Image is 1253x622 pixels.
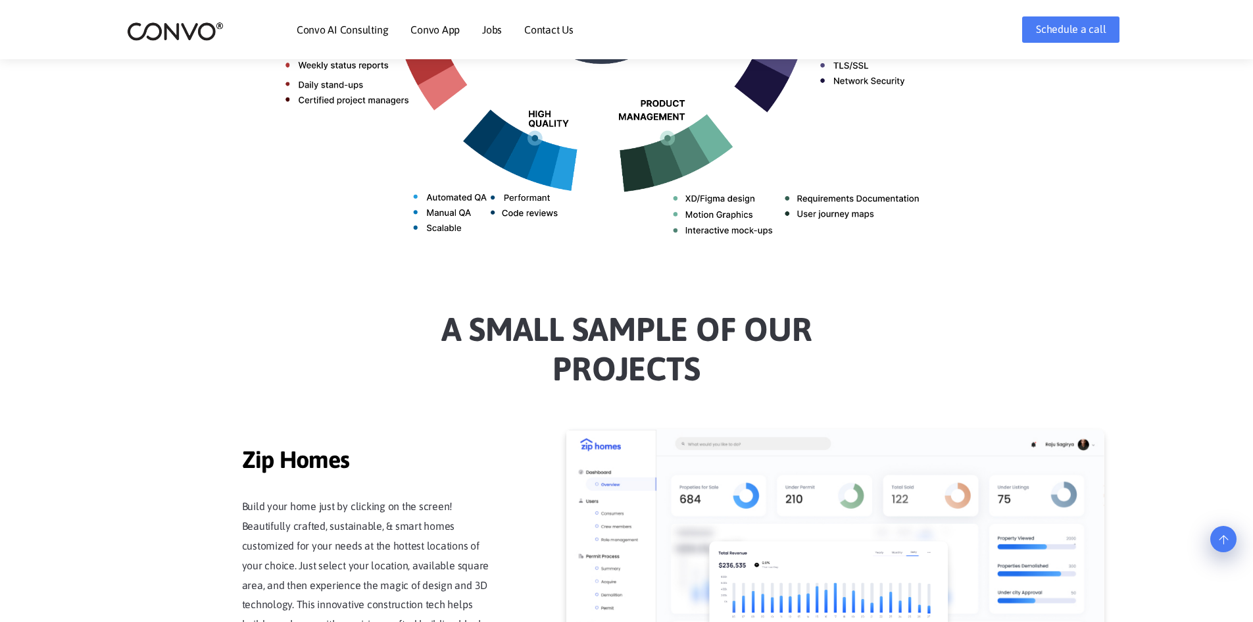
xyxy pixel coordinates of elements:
[297,24,388,35] a: Convo AI Consulting
[262,309,992,398] h2: a Small sample of our projects
[127,21,224,41] img: logo_2.png
[410,24,460,35] a: Convo App
[482,24,502,35] a: Jobs
[524,24,574,35] a: Contact Us
[1022,16,1119,43] a: Schedule a call
[242,446,492,477] span: Zip Homes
